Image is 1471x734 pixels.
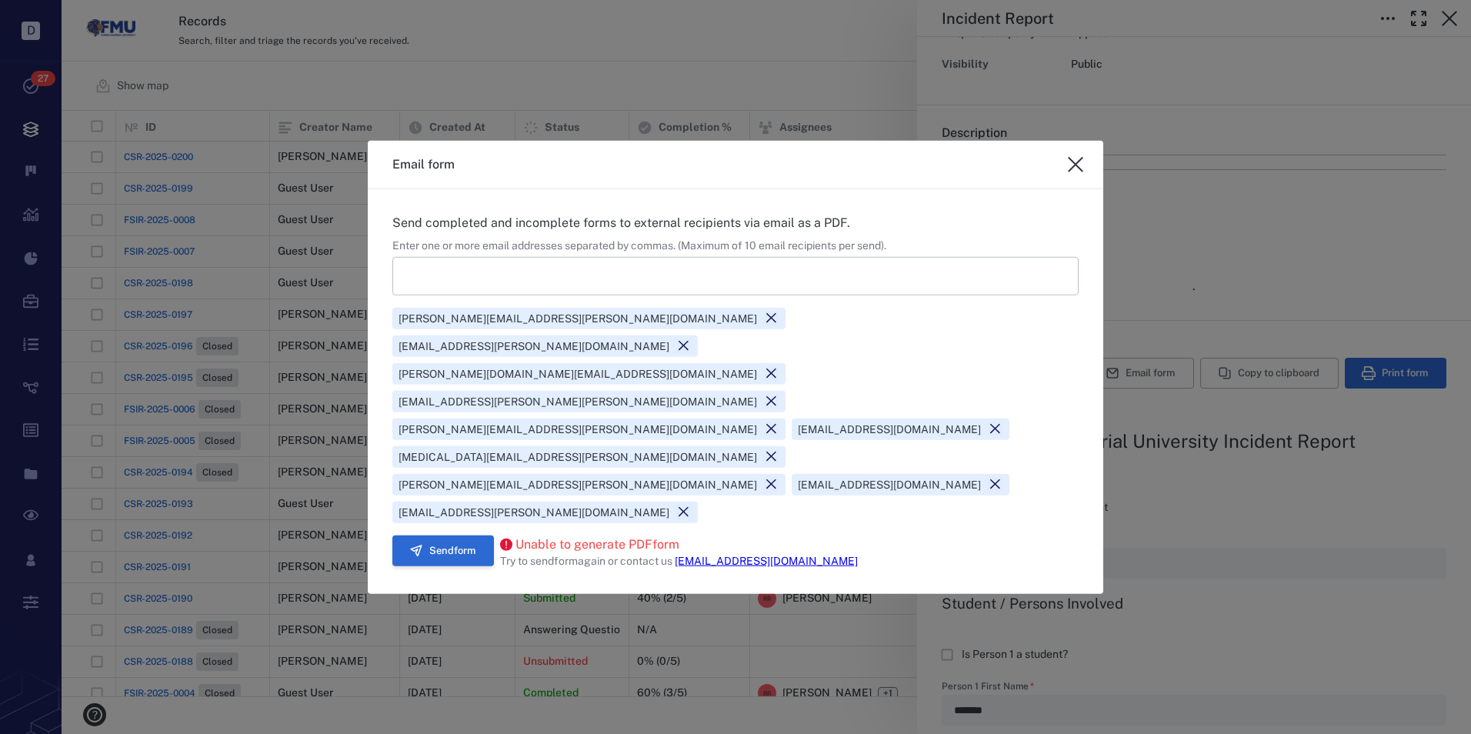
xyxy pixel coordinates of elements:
[392,391,786,412] div: [EMAIL_ADDRESS][PERSON_NAME][PERSON_NAME][DOMAIN_NAME]
[12,12,491,26] body: Rich Text Area. Press ALT-0 for help.
[392,308,786,329] div: [PERSON_NAME][EMAIL_ADDRESS][PERSON_NAME][DOMAIN_NAME]
[35,11,66,25] span: Help
[500,535,858,554] p: Unable to generate PDF form
[392,335,698,357] div: [EMAIL_ADDRESS][PERSON_NAME][DOMAIN_NAME]
[392,502,698,523] div: [EMAIL_ADDRESS][PERSON_NAME][DOMAIN_NAME]
[392,239,1079,254] div: Enter one or more email addresses separated by commas. (Maximum of 10 email recipients per send).
[792,419,1009,440] div: [EMAIL_ADDRESS][DOMAIN_NAME]
[392,474,786,495] div: [PERSON_NAME][EMAIL_ADDRESS][PERSON_NAME][DOMAIN_NAME]
[792,474,1009,495] div: [EMAIL_ADDRESS][DOMAIN_NAME]
[392,214,1079,232] p: Send completed and incomplete forms to external recipients via email as a PDF.
[392,446,786,468] div: [MEDICAL_DATA][EMAIL_ADDRESS][PERSON_NAME][DOMAIN_NAME]
[1060,149,1091,180] button: close
[392,155,455,174] h3: Email form
[675,555,858,567] a: [EMAIL_ADDRESS][DOMAIN_NAME]
[392,363,786,385] div: [PERSON_NAME][DOMAIN_NAME][EMAIL_ADDRESS][DOMAIN_NAME]
[392,419,786,440] div: [PERSON_NAME][EMAIL_ADDRESS][PERSON_NAME][DOMAIN_NAME]
[500,554,858,569] div: Try to send form again or contact us
[392,535,494,566] button: Sendform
